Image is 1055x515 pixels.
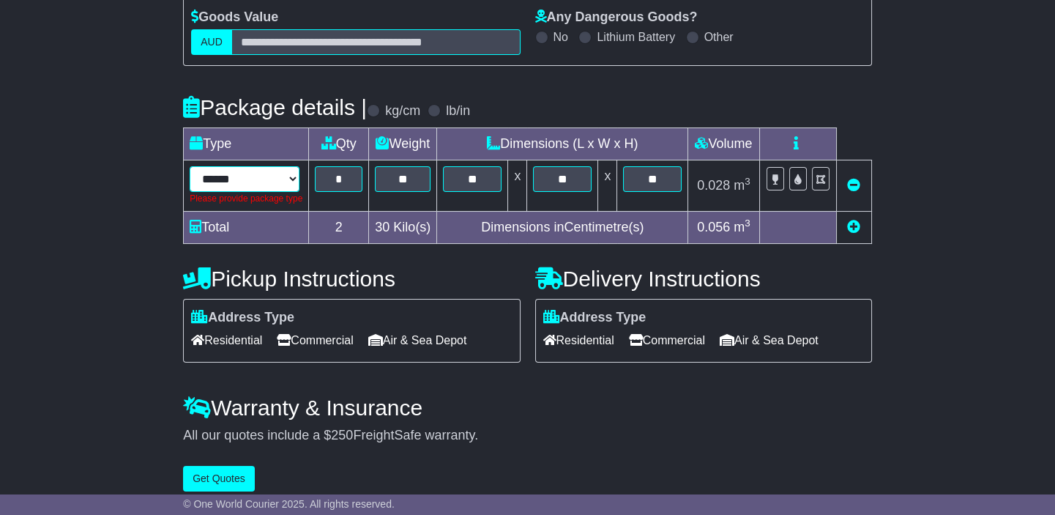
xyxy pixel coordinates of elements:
label: Goods Value [191,10,278,26]
td: 2 [309,211,369,243]
span: 0.056 [697,220,730,234]
h4: Pickup Instructions [183,267,520,291]
td: Qty [309,127,369,160]
a: Add new item [847,220,860,234]
h4: Warranty & Insurance [183,396,872,420]
td: x [598,160,617,211]
sup: 3 [745,218,750,229]
a: Remove this item [847,178,860,193]
td: Type [184,127,309,160]
span: Air & Sea Depot [720,329,819,352]
div: All our quotes include a $ FreightSafe warranty. [183,428,872,444]
span: Residential [543,329,614,352]
span: 250 [331,428,353,442]
span: Air & Sea Depot [368,329,467,352]
label: kg/cm [385,103,420,119]
span: Commercial [629,329,705,352]
label: Address Type [543,310,646,326]
span: Residential [191,329,262,352]
label: Lithium Battery [597,30,675,44]
td: Dimensions (L x W x H) [437,127,688,160]
label: Address Type [191,310,294,326]
td: Kilo(s) [369,211,437,243]
sup: 3 [745,176,750,187]
span: Commercial [277,329,353,352]
label: Any Dangerous Goods? [535,10,698,26]
h4: Package details | [183,95,367,119]
span: © One World Courier 2025. All rights reserved. [183,498,395,510]
span: 0.028 [697,178,730,193]
span: m [734,220,750,234]
label: lb/in [446,103,470,119]
td: Total [184,211,309,243]
span: m [734,178,750,193]
label: Other [704,30,734,44]
td: Volume [688,127,759,160]
td: Weight [369,127,437,160]
label: No [553,30,568,44]
button: Get Quotes [183,466,255,492]
span: 30 [375,220,389,234]
td: x [508,160,527,211]
label: AUD [191,29,232,55]
td: Dimensions in Centimetre(s) [437,211,688,243]
h4: Delivery Instructions [535,267,872,291]
div: Please provide package type [190,192,302,205]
